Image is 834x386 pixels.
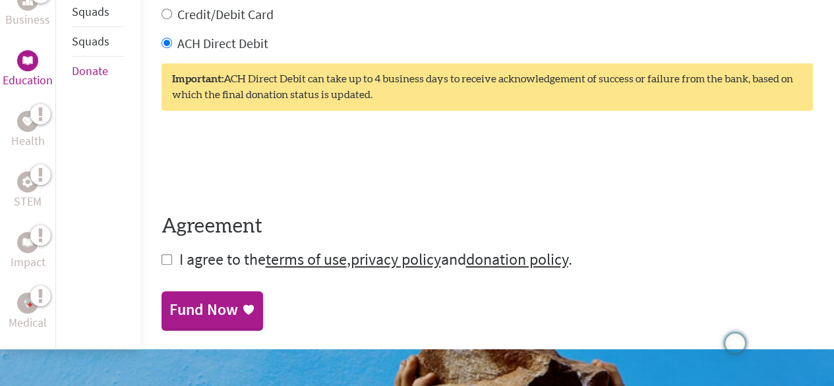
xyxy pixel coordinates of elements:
[5,11,50,29] p: Business
[14,192,42,211] p: STEM
[14,171,42,211] a: STEMSTEM
[11,132,45,150] p: Health
[266,249,347,269] a: terms of use
[22,238,33,247] img: Impact
[11,232,45,271] a: ImpactImpact
[179,249,572,269] span: I agree to the , and .
[177,6,274,22] label: Credit/Debit Card
[169,299,238,320] div: Fund Now
[72,63,108,78] a: Donate
[17,232,38,253] div: Impact
[72,27,125,57] li: Squads
[22,176,33,186] img: STEM
[466,249,568,269] a: donation policy
[3,50,53,90] a: EducationEducation
[162,63,813,111] div: ACH Direct Debit can take up to 4 business days to receive acknowledgement of success or failure ...
[351,249,441,269] a: privacy policy
[162,291,263,328] a: Fund Now
[177,35,268,51] label: ACH Direct Debit
[22,298,33,308] img: Medical
[17,171,38,192] div: STEM
[162,215,813,238] h4: Agreement
[3,71,53,90] p: Education
[17,111,38,132] div: Health
[11,111,45,150] a: HealthHealth
[22,117,33,125] img: Health
[9,292,47,332] a: MedicalMedical
[17,292,38,314] div: Medical
[72,34,109,49] a: Squads
[172,74,223,84] strong: Important:
[72,57,125,86] li: Donate
[22,56,33,65] img: Education
[11,253,45,271] p: Impact
[162,137,362,188] iframe: reCAPTCHA
[17,50,38,71] div: Education
[9,314,47,332] p: Medical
